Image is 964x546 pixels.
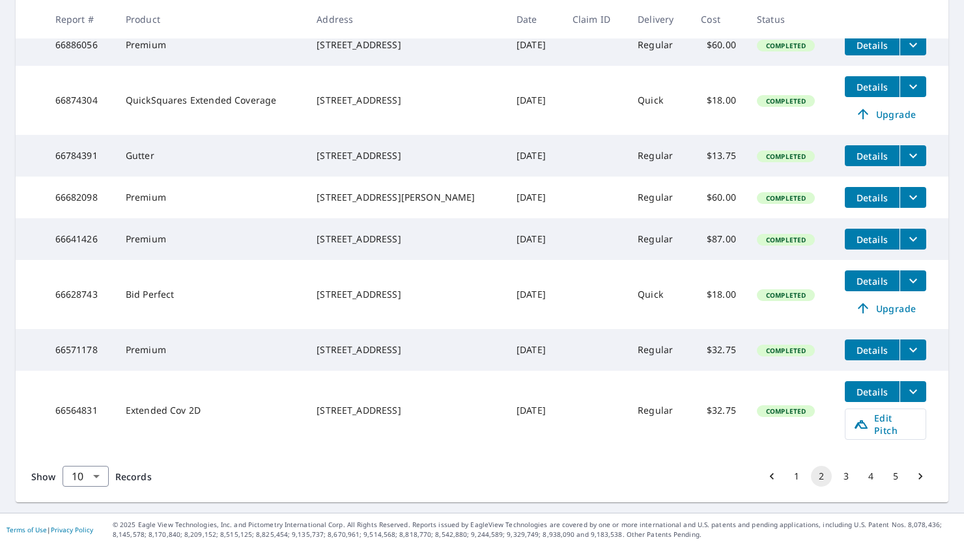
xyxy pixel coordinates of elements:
[845,339,900,360] button: detailsBtn-66571178
[627,135,690,177] td: Regular
[853,233,892,246] span: Details
[900,187,926,208] button: filesDropdownBtn-66682098
[627,218,690,260] td: Regular
[690,24,746,66] td: $60.00
[845,187,900,208] button: detailsBtn-66682098
[758,194,814,203] span: Completed
[845,35,900,55] button: detailsBtn-66886056
[627,24,690,66] td: Regular
[900,339,926,360] button: filesDropdownBtn-66571178
[113,520,957,539] p: © 2025 Eagle View Technologies, Inc. and Pictometry International Corp. All Rights Reserved. Repo...
[910,466,931,487] button: Go to next page
[900,76,926,97] button: filesDropdownBtn-66874304
[845,409,926,440] a: Edit Pitch
[63,466,109,487] div: Show 10 records
[845,381,900,402] button: detailsBtn-66564831
[506,66,562,135] td: [DATE]
[853,412,918,437] span: Edit Pitch
[853,150,892,162] span: Details
[758,96,814,106] span: Completed
[317,94,496,107] div: [STREET_ADDRESS]
[115,177,306,218] td: Premium
[115,66,306,135] td: QuickSquares Extended Coverage
[115,260,306,329] td: Bid Perfect
[627,66,690,135] td: Quick
[115,329,306,371] td: Premium
[690,329,746,371] td: $32.75
[317,233,496,246] div: [STREET_ADDRESS]
[845,104,926,124] a: Upgrade
[900,381,926,402] button: filesDropdownBtn-66564831
[853,344,892,356] span: Details
[45,135,115,177] td: 66784391
[7,526,93,534] p: |
[690,371,746,450] td: $32.75
[690,218,746,260] td: $87.00
[758,235,814,244] span: Completed
[900,229,926,250] button: filesDropdownBtn-66641426
[627,260,690,329] td: Quick
[627,329,690,371] td: Regular
[506,24,562,66] td: [DATE]
[690,260,746,329] td: $18.00
[506,177,562,218] td: [DATE]
[853,39,892,51] span: Details
[885,466,906,487] button: Go to page 5
[317,149,496,162] div: [STREET_ADDRESS]
[853,81,892,93] span: Details
[627,177,690,218] td: Regular
[506,260,562,329] td: [DATE]
[115,470,152,483] span: Records
[7,525,47,534] a: Terms of Use
[115,371,306,450] td: Extended Cov 2D
[758,152,814,161] span: Completed
[845,270,900,291] button: detailsBtn-66628743
[45,329,115,371] td: 66571178
[45,177,115,218] td: 66682098
[853,386,892,398] span: Details
[836,466,857,487] button: Go to page 3
[900,270,926,291] button: filesDropdownBtn-66628743
[115,135,306,177] td: Gutter
[853,106,918,122] span: Upgrade
[317,343,496,356] div: [STREET_ADDRESS]
[45,24,115,66] td: 66886056
[63,458,109,495] div: 10
[845,76,900,97] button: detailsBtn-66874304
[811,466,832,487] button: page 2
[115,218,306,260] td: Premium
[853,275,892,287] span: Details
[786,466,807,487] button: Go to page 1
[758,41,814,50] span: Completed
[627,371,690,450] td: Regular
[853,192,892,204] span: Details
[860,466,881,487] button: Go to page 4
[45,260,115,329] td: 66628743
[758,407,814,416] span: Completed
[853,300,918,316] span: Upgrade
[45,371,115,450] td: 66564831
[690,177,746,218] td: $60.00
[845,298,926,319] a: Upgrade
[900,145,926,166] button: filesDropdownBtn-66784391
[317,38,496,51] div: [STREET_ADDRESS]
[51,525,93,534] a: Privacy Policy
[845,229,900,250] button: detailsBtn-66641426
[900,35,926,55] button: filesDropdownBtn-66886056
[845,145,900,166] button: detailsBtn-66784391
[758,346,814,355] span: Completed
[45,66,115,135] td: 66874304
[690,66,746,135] td: $18.00
[758,291,814,300] span: Completed
[317,288,496,301] div: [STREET_ADDRESS]
[31,470,56,483] span: Show
[506,135,562,177] td: [DATE]
[317,191,496,204] div: [STREET_ADDRESS][PERSON_NAME]
[45,218,115,260] td: 66641426
[506,329,562,371] td: [DATE]
[317,404,496,417] div: [STREET_ADDRESS]
[759,466,933,487] nav: pagination navigation
[761,466,782,487] button: Go to previous page
[690,135,746,177] td: $13.75
[506,218,562,260] td: [DATE]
